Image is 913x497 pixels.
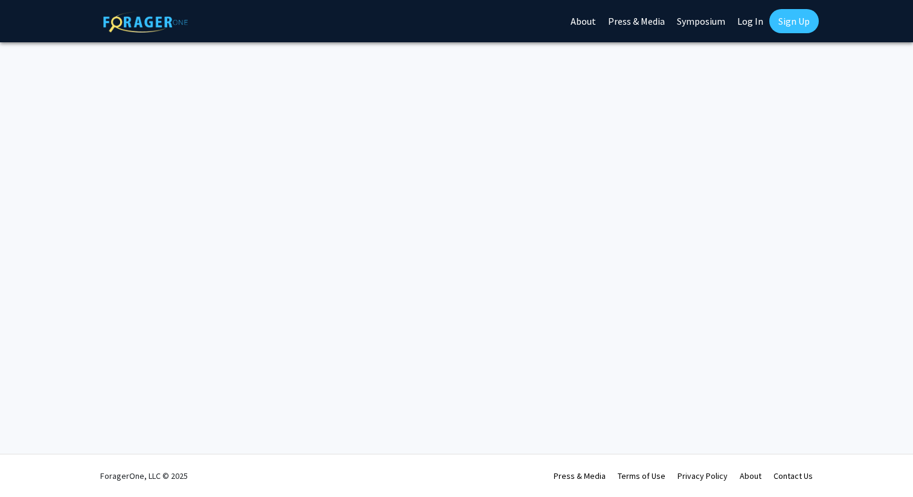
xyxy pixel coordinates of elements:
a: About [740,470,761,481]
a: Contact Us [774,470,813,481]
img: ForagerOne Logo [103,11,188,33]
a: Terms of Use [618,470,665,481]
div: ForagerOne, LLC © 2025 [100,455,188,497]
a: Sign Up [769,9,819,33]
a: Privacy Policy [678,470,728,481]
a: Press & Media [554,470,606,481]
